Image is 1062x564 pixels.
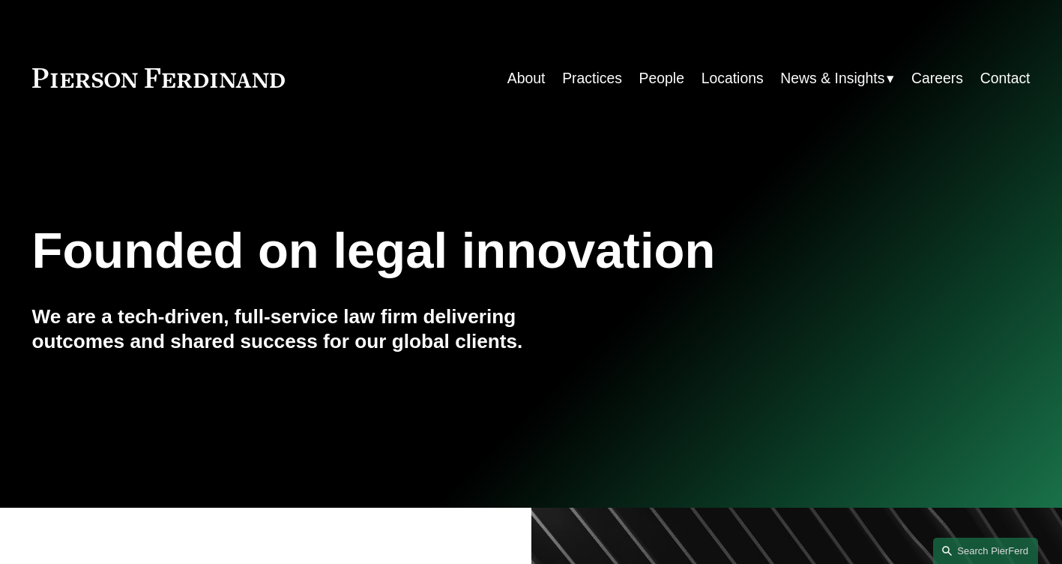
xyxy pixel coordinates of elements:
[507,64,546,93] a: About
[702,64,764,93] a: Locations
[780,64,894,93] a: folder dropdown
[562,64,622,93] a: Practices
[980,64,1031,93] a: Contact
[639,64,684,93] a: People
[911,64,963,93] a: Careers
[933,538,1038,564] a: Search this site
[32,304,531,355] h4: We are a tech-driven, full-service law firm delivering outcomes and shared success for our global...
[780,65,884,91] span: News & Insights
[32,222,864,280] h1: Founded on legal innovation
